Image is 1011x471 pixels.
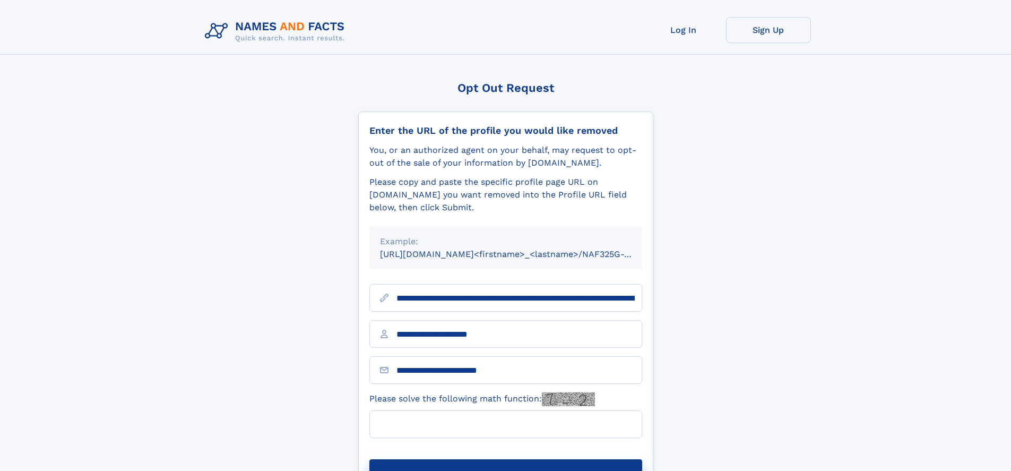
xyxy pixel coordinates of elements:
div: You, or an authorized agent on your behalf, may request to opt-out of the sale of your informatio... [369,144,642,169]
div: Please copy and paste the specific profile page URL on [DOMAIN_NAME] you want removed into the Pr... [369,176,642,214]
a: Sign Up [726,17,811,43]
label: Please solve the following math function: [369,392,595,406]
div: Opt Out Request [358,81,653,95]
div: Enter the URL of the profile you would like removed [369,125,642,136]
a: Log In [641,17,726,43]
img: Logo Names and Facts [201,17,353,46]
div: Example: [380,235,632,248]
small: [URL][DOMAIN_NAME]<firstname>_<lastname>/NAF325G-xxxxxxxx [380,249,662,259]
